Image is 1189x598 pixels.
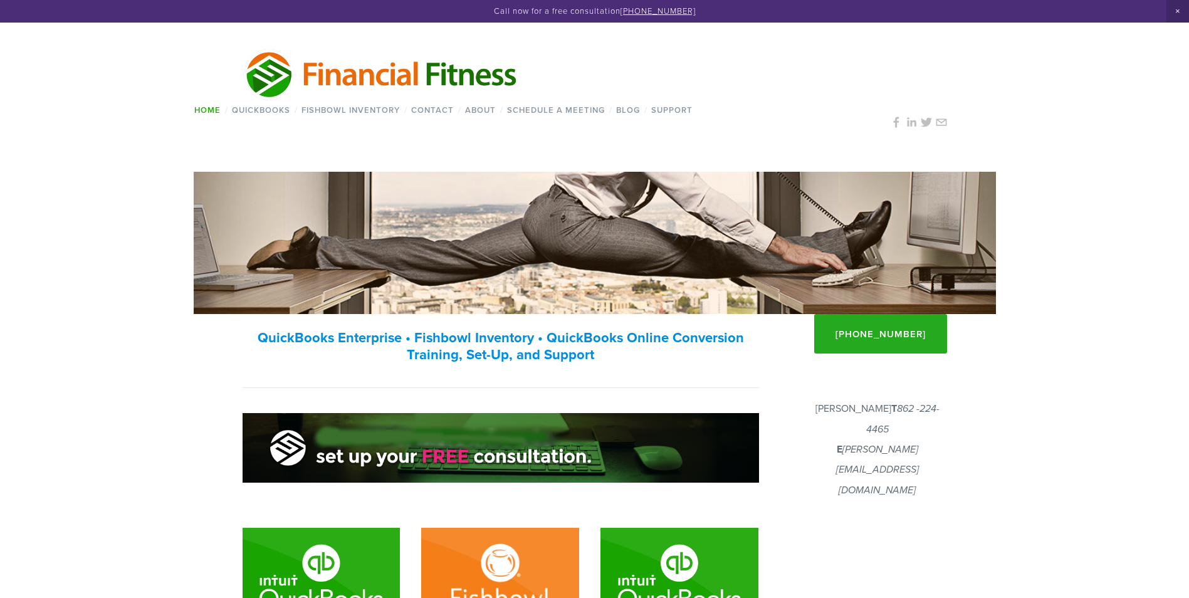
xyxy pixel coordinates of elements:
[243,228,948,258] h1: Your trusted Quickbooks, Fishbowl, and inventory expert.
[647,101,697,119] a: Support
[243,47,520,101] img: Financial Fitness Consulting
[866,403,940,435] em: 862 -224-4465
[258,327,748,364] strong: QuickBooks Enterprise • Fishbowl Inventory • QuickBooks Online Conversion Training, Set-Up, and S...
[228,101,295,119] a: QuickBooks
[243,413,759,483] img: Free Consultation Banner
[644,104,647,116] span: /
[298,101,404,119] a: Fishbowl Inventory
[225,104,228,116] span: /
[404,104,407,116] span: /
[407,101,458,119] a: Contact
[24,6,1165,16] p: Call now for a free consultation
[609,104,612,116] span: /
[837,442,842,456] strong: E
[500,104,503,116] span: /
[461,101,500,119] a: About
[808,399,947,500] p: [PERSON_NAME]
[295,104,298,116] span: /
[814,314,947,354] a: [PHONE_NUMBER]
[503,101,609,119] a: Schedule a Meeting
[891,401,897,416] strong: T
[621,5,696,16] a: [PHONE_NUMBER]
[836,444,919,496] em: [PERSON_NAME][EMAIL_ADDRESS][DOMAIN_NAME]
[612,101,644,119] a: Blog
[458,104,461,116] span: /
[191,101,225,119] a: Home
